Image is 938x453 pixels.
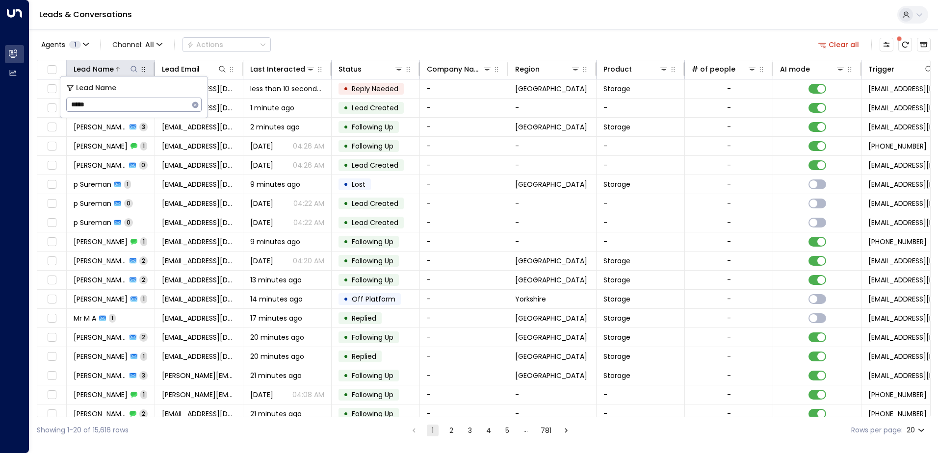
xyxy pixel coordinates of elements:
[140,142,147,150] span: 1
[76,82,116,94] span: Lead Name
[74,199,111,208] span: p Sureman
[508,156,597,175] td: -
[250,294,303,304] span: 14 minutes ago
[868,390,927,400] span: +447738788315
[293,199,324,208] p: 04:22 AM
[727,294,731,304] div: -
[352,332,393,342] span: Following Up
[603,332,630,342] span: Storage
[727,352,731,361] div: -
[74,160,126,170] span: Nadeshda Gobel
[420,99,508,117] td: -
[597,99,685,117] td: -
[145,41,154,49] span: All
[420,271,508,289] td: -
[74,179,111,189] span: p Sureman
[162,122,236,132] span: nadeshdagobel@yahoo.com
[74,122,127,132] span: Nadeshda Gobel
[343,272,348,288] div: •
[74,63,114,75] div: Lead Name
[420,232,508,251] td: -
[727,275,731,285] div: -
[250,390,273,400] span: Oct 11, 2025
[692,63,735,75] div: # of people
[603,179,630,189] span: Storage
[162,313,236,323] span: hshddhddhud@hotmail.com
[162,256,236,266] span: jayalford30@yahoo.co.uk
[597,156,685,175] td: -
[597,194,685,213] td: -
[339,63,362,75] div: Status
[420,175,508,194] td: -
[917,38,931,51] button: Archived Leads
[46,140,58,152] span: Toggle select row
[597,213,685,232] td: -
[74,275,127,285] span: Erica Shelley
[508,137,597,155] td: -
[352,313,376,323] span: Replied
[727,332,731,342] div: -
[727,122,731,132] div: -
[139,161,148,169] span: 0
[162,179,236,189] span: dontcall@boom.com
[250,313,302,323] span: 17 minutes ago
[343,157,348,174] div: •
[597,137,685,155] td: -
[352,256,393,266] span: Following Up
[727,218,731,227] div: -
[46,236,58,248] span: Toggle select row
[868,63,934,75] div: Trigger
[868,237,927,247] span: +447812372015
[515,122,587,132] span: Berkshire
[140,352,147,360] span: 1
[250,409,302,419] span: 21 minutes ago
[46,408,58,420] span: Toggle select row
[352,218,398,227] span: Lead Created
[124,199,133,207] span: 0
[250,275,302,285] span: 13 minutes ago
[515,84,587,94] span: London
[46,255,58,267] span: Toggle select row
[352,294,395,304] span: Off Platform
[515,294,546,304] span: Yorkshire
[46,121,58,133] span: Toggle select row
[74,256,127,266] span: Jason Alford
[508,404,597,423] td: -
[420,309,508,327] td: -
[515,275,587,285] span: Shropshire
[250,352,304,361] span: 20 minutes ago
[250,237,300,247] span: 9 minutes ago
[293,160,324,170] p: 04:26 AM
[343,214,348,231] div: •
[343,176,348,193] div: •
[343,100,348,116] div: •
[352,103,398,113] span: Lead Created
[420,385,508,404] td: -
[515,332,587,342] span: Surrey
[352,160,398,170] span: Lead Created
[46,351,58,363] span: Toggle select row
[445,425,457,436] button: Go to page 2
[515,63,540,75] div: Region
[162,390,236,400] span: jas-5@hotmail.co.uk
[162,275,236,285] span: ericash@hotmail.co.uk
[343,119,348,135] div: •
[520,425,532,436] div: …
[420,290,508,308] td: -
[250,218,273,227] span: Oct 03, 2025
[124,218,133,226] span: 0
[603,352,630,361] span: Storage
[851,425,903,435] label: Rows per page:
[46,293,58,305] span: Toggle select row
[464,425,476,436] button: Go to page 3
[420,194,508,213] td: -
[293,256,324,266] p: 04:20 AM
[508,213,597,232] td: -
[46,312,58,325] span: Toggle select row
[868,141,927,151] span: +447927211846
[74,332,127,342] span: Karen Woodward
[74,63,139,75] div: Lead Name
[352,275,393,285] span: Following Up
[162,63,200,75] div: Lead Email
[162,371,236,380] span: jas-5@hotmail.co.uk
